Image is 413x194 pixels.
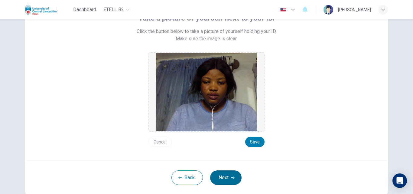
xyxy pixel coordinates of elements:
span: eTELL B2 [103,6,124,13]
button: Next [210,170,242,185]
button: eTELL B2 [101,4,132,15]
span: Make sure the image is clear. [176,35,237,42]
img: Uclan logo [25,4,57,16]
img: preview screemshot [156,53,257,131]
span: Dashboard [73,6,96,13]
button: Save [245,137,265,147]
div: Open Intercom Messenger [392,173,407,188]
button: Back [171,170,203,185]
span: Click the button below to take a picture of yourself holding your ID. [137,28,277,35]
button: Cancel [148,137,172,147]
img: Profile picture [324,5,333,15]
a: Uclan logo [25,4,71,16]
button: Dashboard [71,4,99,15]
div: [PERSON_NAME] [338,6,371,13]
img: en [279,8,287,12]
